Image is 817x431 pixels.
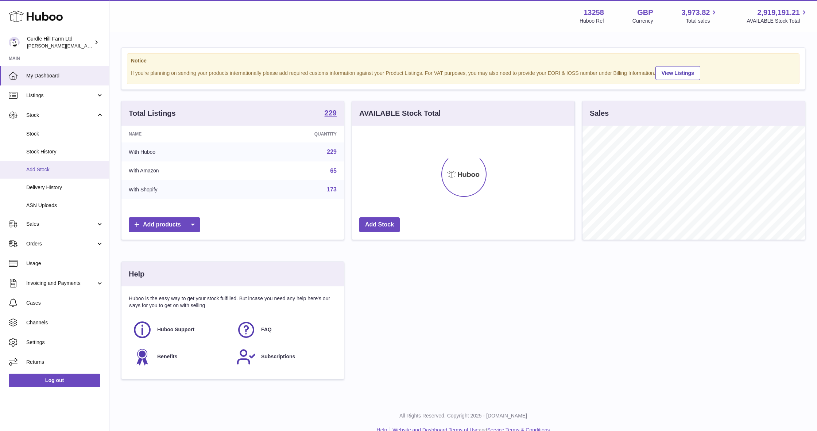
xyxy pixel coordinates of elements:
[121,161,243,180] td: With Amazon
[261,326,272,333] span: FAQ
[26,202,104,209] span: ASN Uploads
[132,320,229,340] a: Huboo Support
[359,108,441,118] h3: AVAILABLE Stock Total
[682,8,719,24] a: 3,973.82 Total sales
[359,217,400,232] a: Add Stock
[129,269,144,279] h3: Help
[121,142,243,161] td: With Huboo
[637,8,653,18] strong: GBP
[26,92,96,99] span: Listings
[115,412,811,419] p: All Rights Reserved. Copyright 2025 - [DOMAIN_NAME]
[26,112,96,119] span: Stock
[236,347,333,367] a: Subscriptions
[26,72,104,79] span: My Dashboard
[632,18,653,24] div: Currency
[121,126,243,142] th: Name
[129,108,176,118] h3: Total Listings
[121,180,243,199] td: With Shopify
[26,130,104,137] span: Stock
[26,221,96,228] span: Sales
[131,57,795,64] strong: Notice
[132,347,229,367] a: Benefits
[26,184,104,191] span: Delivery History
[26,319,104,326] span: Channels
[327,186,337,192] a: 173
[747,18,808,24] span: AVAILABLE Stock Total
[26,166,104,173] span: Add Stock
[757,8,800,18] span: 2,919,191.21
[236,320,333,340] a: FAQ
[26,300,104,306] span: Cases
[157,326,194,333] span: Huboo Support
[327,149,337,155] a: 229
[131,65,795,80] div: If you're planning on sending your products internationally please add required customs informati...
[27,43,146,49] span: [PERSON_NAME][EMAIL_ADDRESS][DOMAIN_NAME]
[682,8,710,18] span: 3,973.82
[26,359,104,366] span: Returns
[325,109,337,118] a: 229
[590,108,609,118] h3: Sales
[27,35,93,49] div: Curdle Hill Farm Ltd
[655,66,700,80] a: View Listings
[584,8,604,18] strong: 13258
[26,148,104,155] span: Stock History
[243,126,344,142] th: Quantity
[129,295,337,309] p: Huboo is the easy way to get your stock fulfilled. But incase you need any help here's our ways f...
[325,109,337,117] strong: 229
[686,18,718,24] span: Total sales
[580,18,604,24] div: Huboo Ref
[9,374,100,387] a: Log out
[747,8,808,24] a: 2,919,191.21 AVAILABLE Stock Total
[26,280,96,287] span: Invoicing and Payments
[9,37,20,48] img: miranda@diddlysquatfarmshop.com
[330,168,337,174] a: 65
[26,339,104,346] span: Settings
[26,240,96,247] span: Orders
[261,353,295,360] span: Subscriptions
[157,353,177,360] span: Benefits
[26,260,104,267] span: Usage
[129,217,200,232] a: Add products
